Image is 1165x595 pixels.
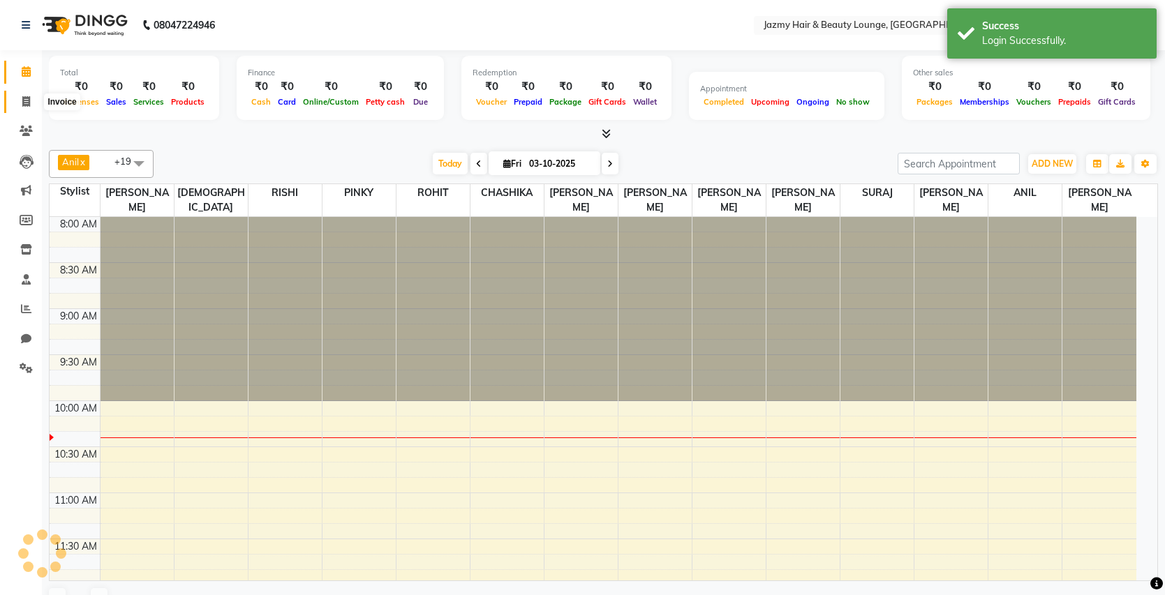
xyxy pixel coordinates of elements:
input: Search Appointment [898,153,1020,174]
div: ₹0 [1094,79,1139,95]
div: Redemption [473,67,660,79]
span: Voucher [473,97,510,107]
span: SURAJ [840,184,914,202]
span: Anil [62,156,79,167]
div: ₹0 [546,79,585,95]
span: Cash [248,97,274,107]
div: ₹0 [956,79,1013,95]
div: ₹0 [473,79,510,95]
div: ₹0 [585,79,630,95]
div: ₹0 [299,79,362,95]
div: 10:30 AM [52,447,100,462]
span: Services [130,97,168,107]
div: Appointment [700,83,873,95]
img: logo [36,6,131,45]
span: Prepaids [1055,97,1094,107]
span: Completed [700,97,748,107]
div: ₹0 [510,79,546,95]
div: ₹0 [248,79,274,95]
button: ADD NEW [1028,154,1076,174]
span: Memberships [956,97,1013,107]
div: Other sales [913,67,1139,79]
div: ₹0 [1055,79,1094,95]
span: [PERSON_NAME] [618,184,692,216]
b: 08047224946 [154,6,215,45]
span: ADD NEW [1032,158,1073,169]
div: 9:00 AM [57,309,100,324]
div: 9:30 AM [57,355,100,370]
span: [PERSON_NAME] [766,184,840,216]
div: ₹0 [103,79,130,95]
div: ₹0 [168,79,208,95]
div: ₹0 [130,79,168,95]
input: 2025-10-03 [525,153,595,174]
span: No show [833,97,873,107]
span: Products [168,97,208,107]
span: Gift Cards [1094,97,1139,107]
span: Prepaid [510,97,546,107]
span: [PERSON_NAME] [101,184,174,216]
div: ₹0 [60,79,103,95]
span: Gift Cards [585,97,630,107]
div: Login Successfully. [982,33,1146,48]
div: 10:00 AM [52,401,100,416]
span: [PERSON_NAME] [692,184,766,216]
span: [PERSON_NAME] [1062,184,1136,216]
span: [PERSON_NAME] [544,184,618,216]
div: Invoice [44,93,80,110]
a: x [79,156,85,167]
div: ₹0 [362,79,408,95]
div: Success [982,19,1146,33]
span: +19 [114,156,142,167]
div: Stylist [50,184,100,199]
div: 8:30 AM [57,263,100,278]
div: 11:30 AM [52,539,100,554]
div: 8:00 AM [57,217,100,232]
span: Packages [913,97,956,107]
span: [PERSON_NAME] [914,184,988,216]
div: ₹0 [630,79,660,95]
div: ₹0 [408,79,433,95]
span: Upcoming [748,97,793,107]
span: RISHI [248,184,322,202]
div: Finance [248,67,433,79]
span: Wallet [630,97,660,107]
span: Package [546,97,585,107]
span: Online/Custom [299,97,362,107]
div: ₹0 [1013,79,1055,95]
span: ROHIT [396,184,470,202]
div: 11:00 AM [52,493,100,508]
span: Due [410,97,431,107]
span: PINKY [322,184,396,202]
div: Total [60,67,208,79]
span: Ongoing [793,97,833,107]
span: ANIL [988,184,1062,202]
div: ₹0 [274,79,299,95]
span: [DEMOGRAPHIC_DATA] [175,184,248,216]
span: CHASHIKA [470,184,544,202]
span: Fri [500,158,525,169]
span: Sales [103,97,130,107]
span: Today [433,153,468,174]
span: Card [274,97,299,107]
div: ₹0 [913,79,956,95]
span: Vouchers [1013,97,1055,107]
span: Petty cash [362,97,408,107]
